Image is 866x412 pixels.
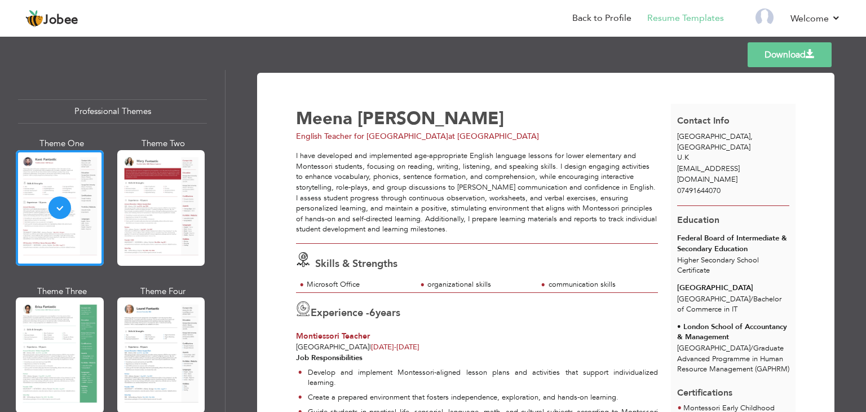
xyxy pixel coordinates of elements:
span: Contact Info [677,115,730,127]
span: [GEOGRAPHIC_DATA] Graduate Advanced Programme in Human Resource Management (GAPHRM) [677,343,789,374]
div: Theme Four [120,286,207,297]
a: Welcome [790,12,841,25]
span: Education [677,214,719,226]
label: years [369,306,400,321]
div: • London School of Accountancy & Management [677,322,789,343]
span: Experience - [311,306,369,320]
span: Skills & Strengths [315,257,397,271]
div: Theme Three [18,286,106,297]
div: Theme Two [120,138,207,150]
img: jobee.io [25,10,43,28]
img: Profile Img [755,8,774,27]
span: Certifications [677,378,732,400]
span: [GEOGRAPHIC_DATA] [296,342,369,352]
span: [EMAIL_ADDRESS][DOMAIN_NAME] [677,164,740,185]
span: Montiessori Teacher [296,331,370,341]
span: [PERSON_NAME] [357,107,504,130]
span: [GEOGRAPHIC_DATA] [677,132,750,142]
span: | [369,342,371,352]
div: Federal Board of Intermediate & Secondary Education [677,233,789,254]
span: / [750,294,753,304]
div: [GEOGRAPHIC_DATA] [671,132,796,163]
span: at [GEOGRAPHIC_DATA] [448,131,539,142]
span: , [750,132,753,142]
strong: Job Responsibilities [296,353,363,363]
a: Back to Profile [572,12,631,25]
span: / [750,343,753,353]
span: Jobee [43,14,78,27]
div: I have developed and implemented age-appropriate English language lessons for lower elementary an... [296,151,658,235]
a: Download [748,42,832,67]
div: organizational skills [427,279,531,290]
span: U.K [677,152,689,163]
div: communication skills [549,279,652,290]
div: Microsoft Office [307,279,410,290]
div: Professional Themes [18,99,207,124]
span: 6 [369,306,375,320]
p: Develop and implement Montessori-aligned lesson plans and activities that support individualized ... [308,367,659,388]
p: Create a prepared environment that fosters independence, exploration, and hands-on learning. [308,392,659,403]
a: Jobee [25,10,78,28]
div: [GEOGRAPHIC_DATA] [677,283,789,293]
span: Meena [296,107,352,130]
a: Resume Templates [647,12,724,25]
div: Theme One [18,138,106,150]
span: - [394,342,396,352]
span: [DATE] [371,342,419,352]
span: Higher Secondary School Certificate [677,255,759,276]
span: [GEOGRAPHIC_DATA] Bachelor of Commerce in IT [677,294,781,315]
span: English Teacher for [GEOGRAPHIC_DATA] [296,131,448,142]
span: [DATE] [371,342,396,352]
span: 07491644070 [677,186,721,196]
